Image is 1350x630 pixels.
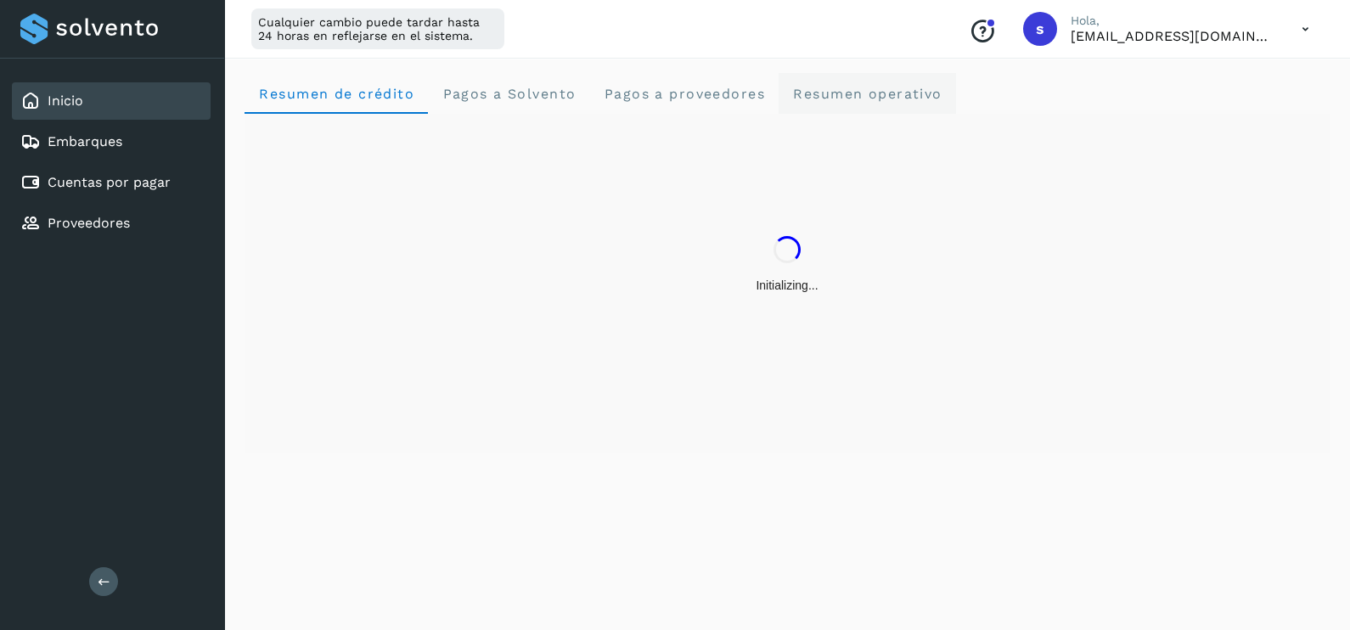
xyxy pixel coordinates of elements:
[12,123,211,160] div: Embarques
[603,86,765,102] span: Pagos a proveedores
[1071,28,1274,44] p: smedina@niagarawater.com
[251,8,504,49] div: Cualquier cambio puede tardar hasta 24 horas en reflejarse en el sistema.
[442,86,576,102] span: Pagos a Solvento
[12,82,211,120] div: Inicio
[12,164,211,201] div: Cuentas por pagar
[48,133,122,149] a: Embarques
[792,86,942,102] span: Resumen operativo
[48,174,171,190] a: Cuentas por pagar
[12,205,211,242] div: Proveedores
[48,93,83,109] a: Inicio
[1071,14,1274,28] p: Hola,
[48,215,130,231] a: Proveedores
[258,86,414,102] span: Resumen de crédito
